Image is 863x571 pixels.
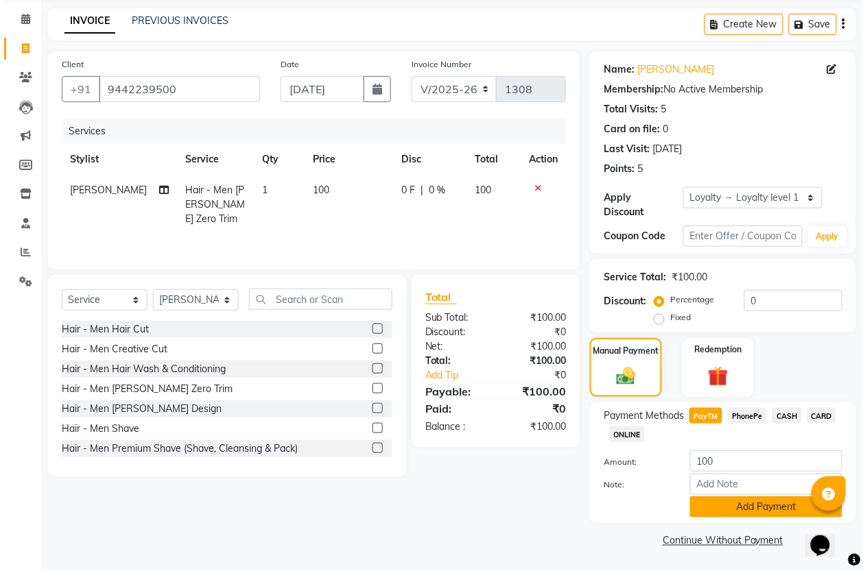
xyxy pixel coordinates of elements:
[62,382,233,396] div: Hair - Men [PERSON_NAME] Zero Trim
[415,400,496,417] div: Paid:
[63,119,576,144] div: Services
[637,162,643,176] div: 5
[177,144,254,175] th: Service
[604,122,660,136] div: Card on file:
[62,441,298,456] div: Hair - Men Premium Shave (Shave, Cleansing & Pack)
[415,368,509,382] a: Add Tip
[805,516,849,557] iframe: chat widget
[132,14,228,27] a: PREVIOUS INVOICES
[593,534,853,548] a: Continue Without Payment
[475,184,491,196] span: 100
[694,343,742,356] label: Redemption
[593,456,680,468] label: Amount:
[604,82,842,97] div: No Active Membership
[593,345,659,357] label: Manual Payment
[62,322,149,337] div: Hair - Men Hair Cut
[262,184,268,196] span: 1
[604,270,666,284] div: Service Total:
[604,409,684,423] span: Payment Methods
[728,408,767,424] span: PhonePe
[690,474,842,495] input: Add Note
[62,76,100,102] button: +91
[412,58,471,71] label: Invoice Number
[637,62,714,77] a: [PERSON_NAME]
[249,289,392,310] input: Search or Scan
[62,144,177,175] th: Stylist
[702,364,735,389] img: _gift.svg
[663,122,668,136] div: 0
[609,426,645,442] span: ONLINE
[808,226,847,247] button: Apply
[604,229,683,243] div: Coupon Code
[652,142,682,156] div: [DATE]
[670,311,691,324] label: Fixed
[672,270,707,284] div: ₹100.00
[313,184,329,196] span: 100
[496,383,577,400] div: ₹100.00
[425,290,457,304] span: Total
[62,362,226,376] div: Hair - Men Hair Wash & Conditioning
[604,294,646,308] div: Discount:
[611,365,641,387] img: _cash.svg
[683,226,803,247] input: Enter Offer / Coupon Code
[604,62,635,77] div: Name:
[496,339,577,354] div: ₹100.00
[689,408,722,424] span: PayTM
[509,368,576,382] div: ₹0
[807,408,837,424] span: CARD
[670,293,714,306] label: Percentage
[604,102,658,117] div: Total Visits:
[521,144,566,175] th: Action
[415,354,496,368] div: Total:
[466,144,521,175] th: Total
[305,144,393,175] th: Price
[401,183,415,197] span: 0 F
[415,325,496,339] div: Discount:
[604,82,663,97] div: Membership:
[185,184,245,225] span: Hair - Men [PERSON_NAME] Zero Trim
[604,162,635,176] div: Points:
[62,58,84,71] label: Client
[496,354,577,368] div: ₹100.00
[415,339,496,354] div: Net:
[690,450,842,472] input: Amount
[789,14,837,35] button: Save
[62,422,139,436] div: Hair - Men Shave
[62,402,222,416] div: Hair - Men [PERSON_NAME] Design
[772,408,802,424] span: CASH
[415,420,496,434] div: Balance :
[496,311,577,325] div: ₹100.00
[496,420,577,434] div: ₹100.00
[604,142,650,156] div: Last Visit:
[661,102,666,117] div: 5
[421,183,423,197] span: |
[281,58,299,71] label: Date
[393,144,466,175] th: Disc
[254,144,305,175] th: Qty
[99,76,260,102] input: Search by Name/Mobile/Email/Code
[415,383,496,400] div: Payable:
[496,325,577,339] div: ₹0
[705,14,783,35] button: Create New
[604,191,683,219] div: Apply Discount
[70,184,147,196] span: [PERSON_NAME]
[496,400,577,417] div: ₹0
[64,9,115,34] a: INVOICE
[593,478,680,491] label: Note:
[690,496,842,518] button: Add Payment
[415,311,496,325] div: Sub Total:
[62,342,167,356] div: Hair - Men Creative Cut
[429,183,445,197] span: 0 %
